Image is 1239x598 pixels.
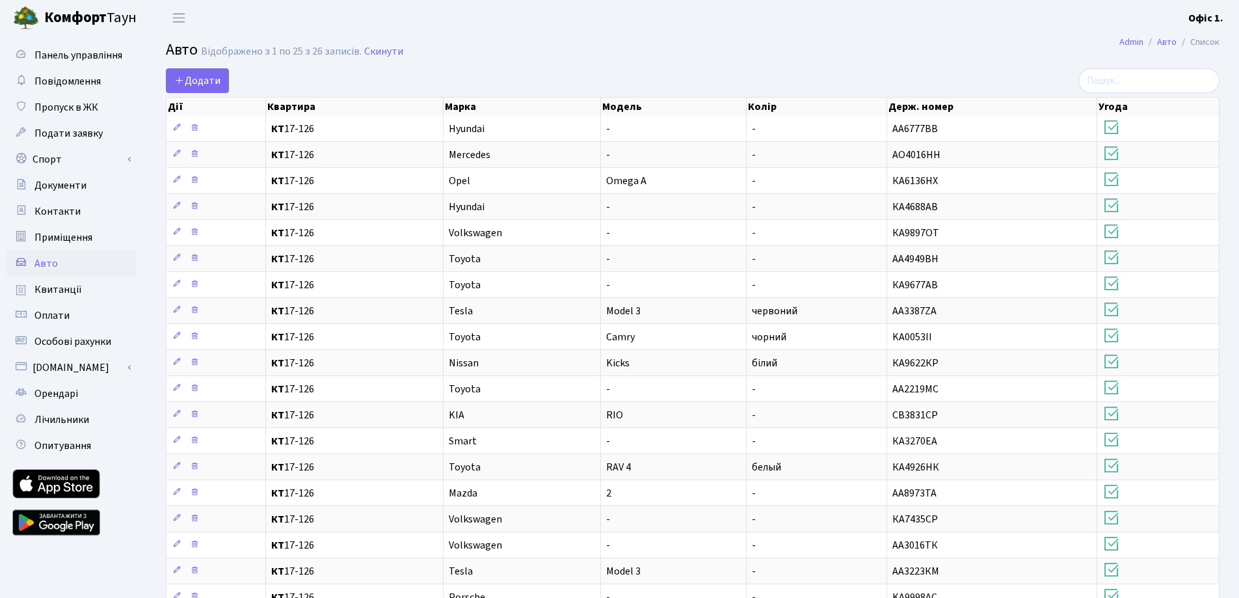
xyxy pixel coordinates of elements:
th: Марка [444,98,601,116]
span: Mazda [449,486,477,500]
b: КТ [271,252,284,266]
span: Додати [174,74,220,88]
a: Повідомлення [7,68,137,94]
span: Оплати [34,308,70,323]
span: Model 3 [606,564,641,578]
span: 17-126 [271,436,437,446]
span: - [606,226,610,240]
th: Квартира [266,98,443,116]
span: RAV 4 [606,460,631,474]
a: Авто [7,251,137,277]
span: - [752,148,756,162]
li: Список [1177,35,1219,49]
a: Квитанції [7,277,137,303]
span: Opel [449,174,470,188]
b: КТ [271,278,284,292]
span: Панель управління [34,48,122,62]
span: 17-126 [271,540,437,550]
div: Відображено з 1 по 25 з 26 записів. [201,46,362,58]
span: АА2219МС [892,382,939,396]
span: 17-126 [271,124,437,134]
span: 2 [606,486,611,500]
a: Документи [7,172,137,198]
span: AA3387ZA [892,304,937,318]
span: Tesla [449,304,473,318]
span: КА6136НХ [892,174,938,188]
a: Панель управління [7,42,137,68]
span: КА4926НК [892,460,939,474]
th: Угода [1097,98,1219,116]
span: білий [752,356,777,370]
span: Nissan [449,356,479,370]
th: Держ. номер [887,98,1097,116]
th: Дії [167,98,266,116]
b: КТ [271,382,284,396]
span: Приміщення [34,230,92,245]
span: Toyota [449,278,481,292]
span: червоний [752,304,797,318]
span: 17-126 [271,462,437,472]
span: АО4016НН [892,148,940,162]
span: белый [752,460,781,474]
span: АА3016ТК [892,538,938,552]
span: Kicks [606,356,630,370]
span: RIO [606,408,623,422]
span: 17-126 [271,384,437,394]
nav: breadcrumb [1100,29,1239,56]
span: - [606,434,610,448]
span: Toyota [449,330,481,344]
span: Подати заявку [34,126,103,141]
span: Volkswagen [449,226,502,240]
b: КТ [271,330,284,344]
span: 17-126 [271,280,437,290]
a: Авто [1157,35,1177,49]
span: - [752,252,756,266]
b: КТ [271,174,284,188]
span: - [606,382,610,396]
span: 17-126 [271,488,437,498]
span: 17-126 [271,202,437,212]
span: 17-126 [271,176,437,186]
b: Комфорт [44,7,107,28]
span: 17-126 [271,150,437,160]
span: Volkswagen [449,538,502,552]
span: АА8973ТА [892,486,937,500]
b: КТ [271,486,284,500]
span: КА9622КР [892,356,939,370]
img: logo.png [13,5,39,31]
a: Оплати [7,303,137,329]
b: КТ [271,434,284,448]
span: KA0053II [892,330,932,344]
span: Лічильники [34,413,89,427]
a: Подати заявку [7,120,137,146]
span: Таун [44,7,137,29]
b: КТ [271,460,284,474]
span: Документи [34,178,87,193]
b: КТ [271,148,284,162]
span: - [752,408,756,422]
span: СВ3831СР [892,408,938,422]
span: - [752,278,756,292]
span: 17-126 [271,358,437,368]
span: - [606,148,610,162]
span: Опитування [34,439,91,453]
b: КТ [271,122,284,136]
span: Повідомлення [34,74,101,88]
b: Офіс 1. [1188,11,1223,25]
th: Колір [747,98,887,116]
th: Модель [601,98,747,116]
span: КА9897ОТ [892,226,939,240]
b: КТ [271,304,284,318]
span: Mercedes [449,148,490,162]
span: КА4688АВ [892,200,938,214]
span: Tesla [449,564,473,578]
span: - [606,512,610,526]
span: Toyota [449,382,481,396]
span: Toyota [449,252,481,266]
span: - [752,538,756,552]
span: КА9677АВ [892,278,938,292]
b: КТ [271,564,284,578]
a: Опитування [7,433,137,459]
a: Додати [166,68,229,93]
span: Model 3 [606,304,641,318]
